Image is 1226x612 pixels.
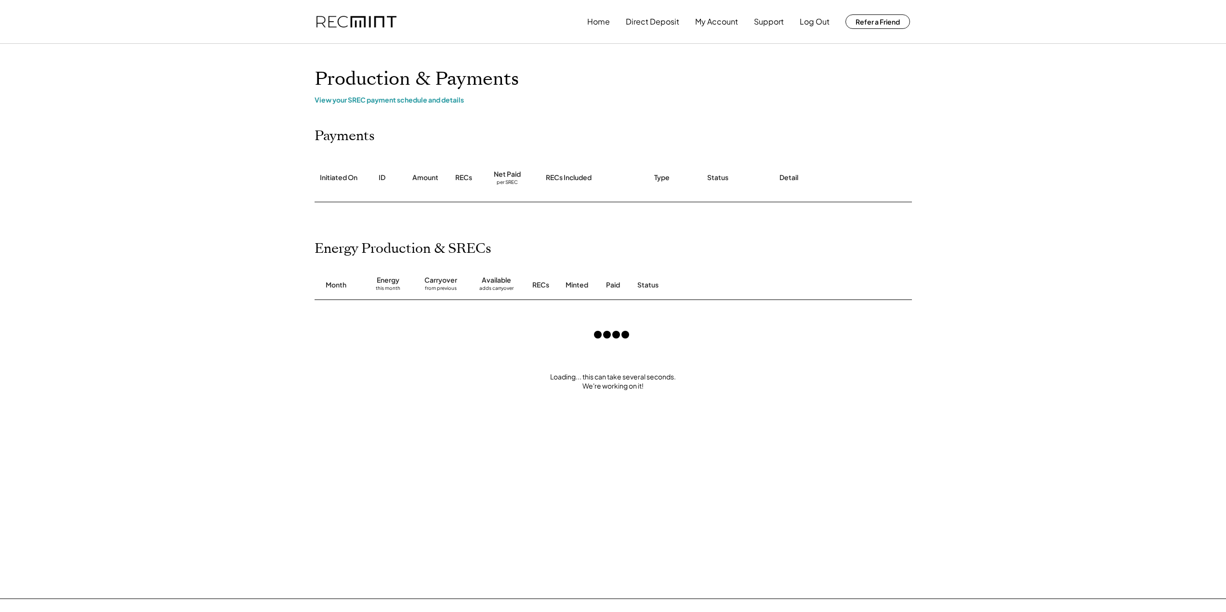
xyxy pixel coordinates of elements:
[315,95,912,104] div: View your SREC payment schedule and details
[695,12,738,31] button: My Account
[315,68,912,91] h1: Production & Payments
[316,16,396,28] img: recmint-logotype%403x.png
[779,173,798,182] div: Detail
[482,275,511,285] div: Available
[320,173,357,182] div: Initiated On
[587,12,610,31] button: Home
[377,275,399,285] div: Energy
[497,179,518,186] div: per SREC
[315,128,375,144] h2: Payments
[637,280,801,290] div: Status
[626,12,679,31] button: Direct Deposit
[315,241,491,257] h2: Energy Production & SRECs
[425,285,457,295] div: from previous
[754,12,784,31] button: Support
[800,12,830,31] button: Log Out
[606,280,620,290] div: Paid
[654,173,670,182] div: Type
[424,275,457,285] div: Carryover
[376,285,400,295] div: this month
[305,372,922,391] div: Loading... this can take several seconds. We're working on it!
[532,280,549,290] div: RECs
[412,173,438,182] div: Amount
[494,169,521,179] div: Net Paid
[707,173,728,182] div: Status
[455,173,472,182] div: RECs
[845,14,910,29] button: Refer a Friend
[479,285,514,295] div: adds carryover
[379,173,385,182] div: ID
[326,280,346,290] div: Month
[546,173,592,182] div: RECs Included
[566,280,588,290] div: Minted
